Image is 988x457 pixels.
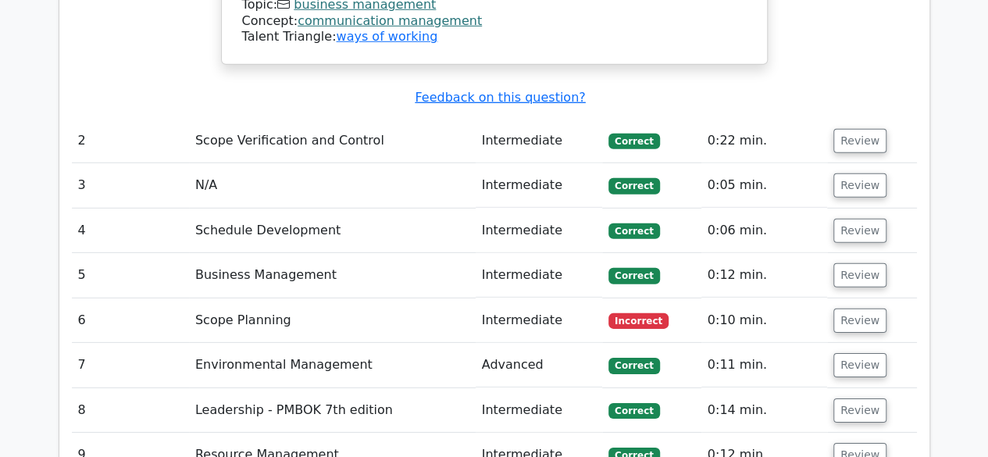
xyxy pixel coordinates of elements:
[189,163,476,208] td: N/A
[701,253,827,298] td: 0:12 min.
[608,313,669,329] span: Incorrect
[72,253,189,298] td: 5
[72,119,189,163] td: 2
[701,163,827,208] td: 0:05 min.
[608,134,659,149] span: Correct
[701,119,827,163] td: 0:22 min.
[833,263,886,287] button: Review
[701,298,827,343] td: 0:10 min.
[476,163,603,208] td: Intermediate
[833,309,886,333] button: Review
[72,388,189,433] td: 8
[701,388,827,433] td: 0:14 min.
[833,353,886,377] button: Review
[608,358,659,373] span: Correct
[189,388,476,433] td: Leadership - PMBOK 7th edition
[189,209,476,253] td: Schedule Development
[476,298,603,343] td: Intermediate
[701,343,827,387] td: 0:11 min.
[608,403,659,419] span: Correct
[189,343,476,387] td: Environmental Management
[476,253,603,298] td: Intermediate
[833,173,886,198] button: Review
[833,219,886,243] button: Review
[476,209,603,253] td: Intermediate
[833,398,886,423] button: Review
[189,298,476,343] td: Scope Planning
[701,209,827,253] td: 0:06 min.
[189,253,476,298] td: Business Management
[72,298,189,343] td: 6
[476,388,603,433] td: Intermediate
[72,343,189,387] td: 7
[415,90,585,105] a: Feedback on this question?
[476,119,603,163] td: Intermediate
[189,119,476,163] td: Scope Verification and Control
[608,223,659,239] span: Correct
[336,29,437,44] a: ways of working
[298,13,482,28] a: communication management
[72,163,189,208] td: 3
[242,13,747,30] div: Concept:
[608,268,659,284] span: Correct
[833,129,886,153] button: Review
[608,178,659,194] span: Correct
[476,343,603,387] td: Advanced
[72,209,189,253] td: 4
